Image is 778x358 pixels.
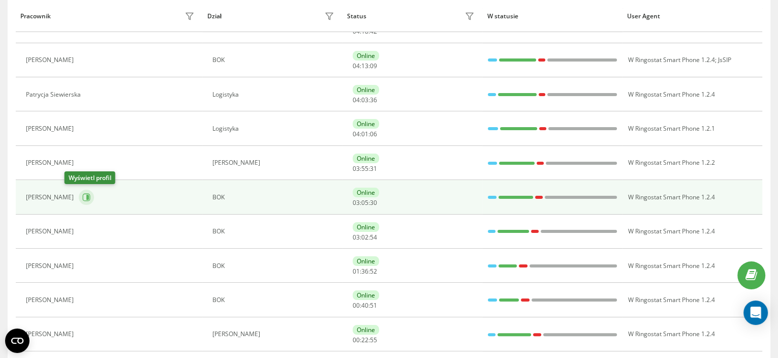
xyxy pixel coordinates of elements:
[370,233,377,242] span: 54
[353,199,377,206] div: : :
[353,337,377,344] div: : :
[361,164,368,173] span: 55
[743,301,768,325] div: Open Intercom Messenger
[353,97,377,104] div: : :
[26,262,76,270] div: [PERSON_NAME]
[212,56,336,64] div: BOK
[628,55,715,64] span: W Ringostat Smart Phone 1.2.4
[361,267,368,276] span: 36
[718,55,731,64] span: JsSIP
[628,124,715,133] span: W Ringostat Smart Phone 1.2.1
[628,330,715,338] span: W Ringostat Smart Phone 1.2.4
[361,301,368,310] span: 40
[628,295,715,304] span: W Ringostat Smart Phone 1.2.4
[627,13,758,20] div: User Agent
[347,13,366,20] div: Status
[26,91,83,98] div: Patrycja Siewierska
[628,227,715,235] span: W Ringostat Smart Phone 1.2.4
[361,130,368,138] span: 01
[212,194,336,201] div: BOK
[370,301,377,310] span: 51
[212,331,336,338] div: [PERSON_NAME]
[26,296,76,304] div: [PERSON_NAME]
[361,62,368,70] span: 13
[628,193,715,201] span: W Ringostat Smart Phone 1.2.4
[353,85,379,95] div: Online
[353,165,377,172] div: : :
[353,302,377,309] div: : :
[370,336,377,344] span: 55
[353,51,379,61] div: Online
[361,336,368,344] span: 22
[370,164,377,173] span: 31
[628,90,715,99] span: W Ringostat Smart Phone 1.2.4
[212,91,336,98] div: Logistyka
[5,329,29,353] button: Open CMP widget
[628,261,715,270] span: W Ringostat Smart Phone 1.2.4
[628,158,715,167] span: W Ringostat Smart Phone 1.2.2
[370,96,377,104] span: 36
[353,301,360,310] span: 00
[353,268,377,275] div: : :
[212,159,336,166] div: [PERSON_NAME]
[26,159,76,166] div: [PERSON_NAME]
[26,125,76,132] div: [PERSON_NAME]
[26,331,76,338] div: [PERSON_NAME]
[353,267,360,276] span: 01
[207,13,222,20] div: Dział
[353,325,379,335] div: Online
[353,28,377,35] div: : :
[370,62,377,70] span: 09
[212,125,336,132] div: Logistyka
[370,198,377,207] span: 30
[353,130,360,138] span: 04
[353,234,377,241] div: : :
[353,96,360,104] span: 04
[353,233,360,242] span: 03
[353,63,377,70] div: : :
[353,222,379,232] div: Online
[487,13,618,20] div: W statusie
[353,119,379,129] div: Online
[370,267,377,276] span: 52
[370,130,377,138] span: 06
[353,198,360,207] span: 03
[212,296,336,304] div: BOK
[26,194,76,201] div: [PERSON_NAME]
[353,188,379,197] div: Online
[353,62,360,70] span: 04
[353,256,379,266] div: Online
[361,233,368,242] span: 02
[353,336,360,344] span: 00
[353,131,377,138] div: : :
[353,290,379,300] div: Online
[20,13,51,20] div: Pracownik
[361,198,368,207] span: 05
[212,228,336,235] div: BOK
[212,262,336,270] div: BOK
[26,228,76,235] div: [PERSON_NAME]
[26,56,76,64] div: [PERSON_NAME]
[353,154,379,163] div: Online
[353,164,360,173] span: 03
[65,171,115,184] div: Wyświetl profil
[361,96,368,104] span: 03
